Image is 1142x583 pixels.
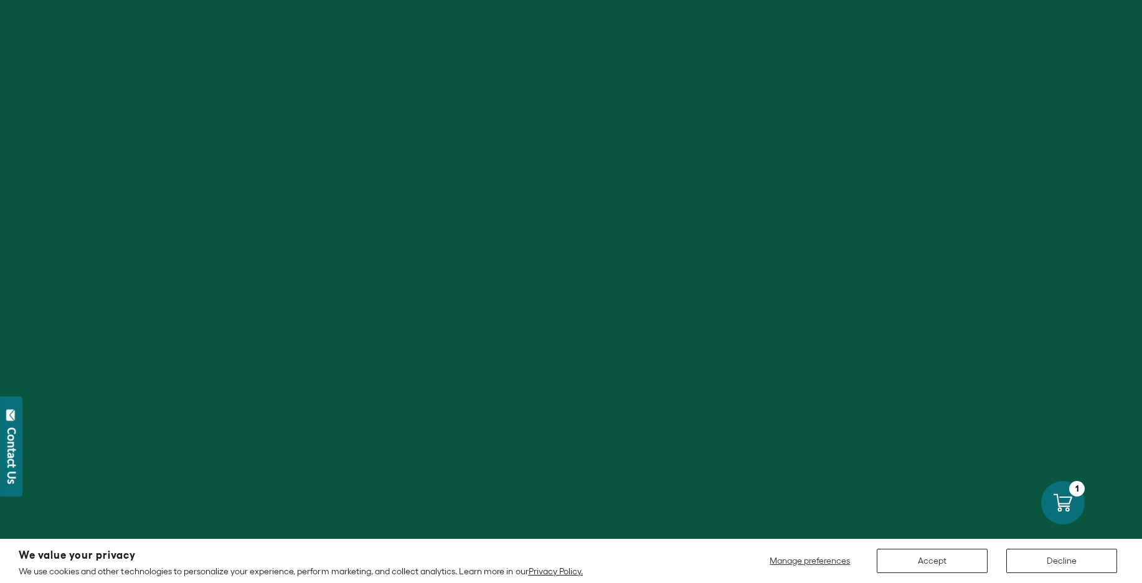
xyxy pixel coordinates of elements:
[529,566,583,576] a: Privacy Policy.
[6,427,18,484] div: Contact Us
[877,549,988,573] button: Accept
[1069,481,1085,497] div: 1
[19,550,583,561] h2: We value your privacy
[19,566,583,577] p: We use cookies and other technologies to personalize your experience, perform marketing, and coll...
[770,556,850,566] span: Manage preferences
[1006,549,1117,573] button: Decline
[762,549,858,573] button: Manage preferences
